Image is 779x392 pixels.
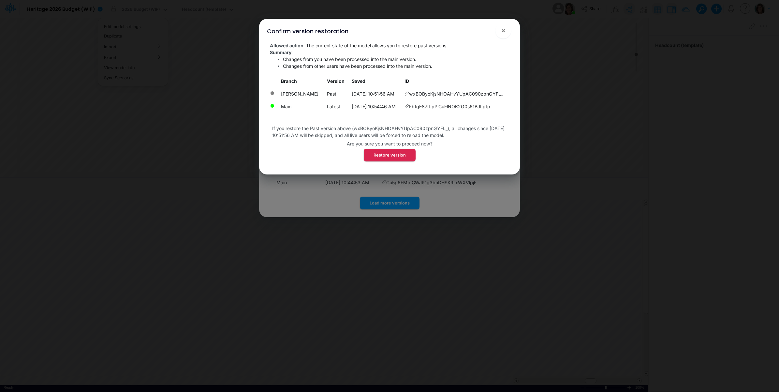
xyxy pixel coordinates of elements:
[306,43,448,48] span: The current state of the model allows you to restore past versions.
[324,87,349,100] td: Past
[324,75,349,87] th: Version
[324,100,349,113] td: Latest
[267,27,348,36] div: Confirm version restoration
[495,23,511,38] button: Close
[347,140,433,147] div: Are you sure you want to proceed now?
[278,75,324,87] th: Branch
[270,50,291,55] strong: Summary
[501,26,506,34] span: ×
[283,63,432,69] span: Changes from other users have been processed into the main version.
[270,43,303,48] strong: Allowed action
[409,90,503,97] span: wxBOByoKjsNHOAHvYUpAC090zpnGYFL_
[278,87,324,100] td: Model version currently loaded
[278,100,324,113] td: Latest merged version
[349,87,402,100] td: Local date/time when this version was saved
[349,100,402,113] td: Local date/time when this version was saved
[364,149,416,161] button: Restore version
[402,100,512,113] td: FbfqE87tf.pPlCuFlNOK2G0s61BJLgtp
[404,90,409,97] span: Copy hyperlink to this version of the model
[402,75,512,87] th: ID
[270,49,512,56] div: :
[349,75,402,87] th: Local date/time when this version was saved
[283,56,416,62] span: Changes from you have been processed into the main version.
[404,103,409,110] span: Copy hyperlink to this version of the model
[270,43,448,48] span: :
[272,125,507,139] div: If you restore the Past version above (wxBOByoKjsNHOAHvYUpAC090zpnGYFL_), all changes since [DATE...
